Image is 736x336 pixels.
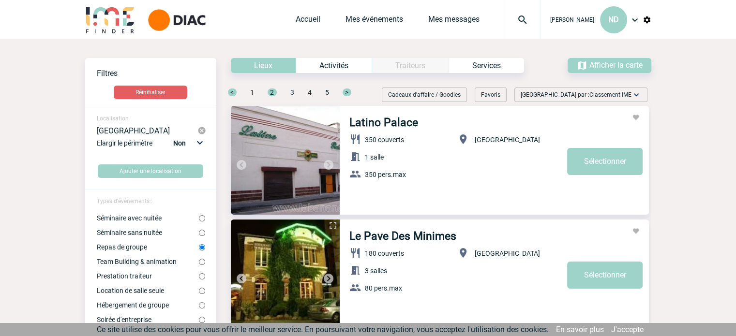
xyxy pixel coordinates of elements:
span: 350 pers.max [365,171,406,178]
img: baseline_group_white_24dp-b.png [349,282,361,293]
span: 80 pers.max [365,284,402,292]
span: Afficher la carte [589,60,643,70]
div: Favoris [475,88,507,102]
p: Filtres [97,69,216,78]
span: Types d'évènements : [97,198,152,205]
span: 5 [325,88,329,96]
span: Localisation [97,115,129,122]
span: [GEOGRAPHIC_DATA] par : [521,90,631,100]
span: < [228,88,237,96]
img: baseline_expand_more_white_24dp-b.png [631,90,641,100]
span: 2 [268,88,277,96]
span: 180 couverts [365,249,404,257]
a: Sélectionner [567,262,643,289]
span: 350 couverts [365,136,404,144]
img: baseline_meeting_room_white_24dp-b.png [349,264,361,276]
a: J'accepte [611,325,644,334]
span: 4 [308,88,312,96]
img: baseline_location_on_white_24dp-b.png [457,133,469,145]
a: Mes événements [345,15,403,28]
span: 1 salle [365,153,384,161]
div: [GEOGRAPHIC_DATA] [97,126,198,135]
button: Réinitialiser [114,86,187,99]
img: baseline_restaurant_white_24dp-b.png [349,133,361,145]
label: Séminaire avec nuitée [97,214,199,222]
label: Repas de groupe [97,243,199,251]
label: Hébergement de groupe [97,301,199,309]
div: Lieux [231,58,296,73]
label: Team Building & animation [97,258,199,265]
div: Services [449,58,524,73]
span: [GEOGRAPHIC_DATA] [475,136,540,144]
span: [PERSON_NAME] [550,16,594,23]
img: Ajouter aux favoris [632,114,640,121]
label: Séminaire sans nuitée [97,229,199,236]
img: Ajouter aux favoris [632,227,640,235]
span: 3 [290,88,294,96]
img: baseline_group_white_24dp-b.png [349,168,361,180]
span: [GEOGRAPHIC_DATA] [475,249,540,257]
img: cancel-24-px-g.png [197,126,206,135]
a: Le Pave Des Minimes [349,230,456,243]
a: En savoir plus [556,325,604,334]
button: Ajouter une localisation [98,164,203,178]
img: baseline_meeting_room_white_24dp-b.png [349,151,361,162]
div: Filtrer sur Cadeaux d'affaire / Goodies [378,88,471,102]
label: Location de salle seule [97,287,199,294]
span: 1 [250,88,254,96]
span: Ce site utilise des cookies pour vous offrir le meilleur service. En poursuivant votre navigation... [97,325,549,334]
img: baseline_location_on_white_24dp-b.png [457,247,469,259]
div: Filtrer selon vos favoris [471,88,511,102]
img: 1.jpg [231,106,340,215]
img: baseline_restaurant_white_24dp-b.png [349,247,361,259]
span: Classement IME [589,91,631,98]
img: 1.jpg [231,219,340,328]
label: Prestation traiteur [97,272,199,280]
a: Réinitialiser [85,86,216,99]
a: Latino Palace [349,116,418,129]
div: Catégorie non disponible pour le type d’Événement sélectionné [372,58,449,73]
a: Accueil [296,15,320,28]
a: Sélectionner [567,148,643,175]
span: 3 salles [365,267,387,275]
label: Soirée d'entreprise [97,316,199,323]
img: IME-Finder [85,6,135,33]
span: > [343,88,351,96]
div: Elargir le périmètre [97,137,207,157]
a: Mes messages [428,15,480,28]
div: Cadeaux d'affaire / Goodies [382,88,467,102]
div: Activités [296,58,372,73]
span: ND [608,15,619,24]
